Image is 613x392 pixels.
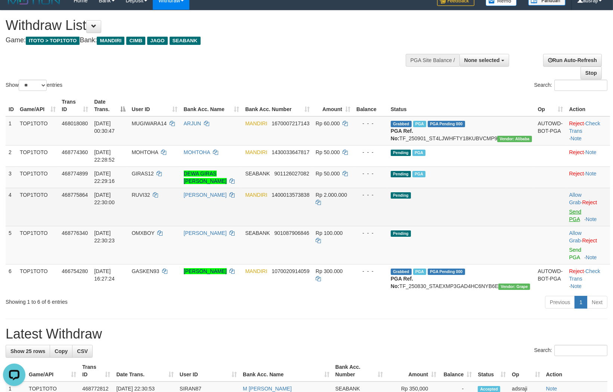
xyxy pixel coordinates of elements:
span: PGA [412,171,425,177]
div: PGA Site Balance / [406,54,459,67]
span: Rp 100.000 [316,230,343,236]
input: Search: [554,345,607,356]
a: Note [585,171,597,177]
th: Op: activate to sort column ascending [535,95,566,116]
a: Note [585,149,597,155]
a: Run Auto-Refresh [543,54,602,67]
th: Action [543,360,607,382]
span: Rp 50.000 [316,149,340,155]
b: PGA Ref. No: [391,128,413,141]
span: 466754280 [62,268,88,274]
h4: Game: Bank: [6,37,401,44]
td: 5 [6,226,17,264]
th: User ID: activate to sort column ascending [177,360,240,382]
a: 1 [575,296,587,309]
a: [PERSON_NAME] [184,230,227,236]
span: JAGO [147,37,167,45]
span: 468774360 [62,149,88,155]
span: [DATE] 16:27:24 [94,268,115,282]
span: None selected [464,57,500,63]
th: User ID: activate to sort column ascending [129,95,180,116]
span: Rp 60.000 [316,120,340,126]
td: 1 [6,116,17,146]
span: SEABANK [245,171,270,177]
td: · [566,188,610,226]
td: · [566,145,610,166]
div: - - - [356,267,385,275]
span: Pending [391,192,411,199]
a: M [PERSON_NAME] [243,386,292,392]
a: Stop [581,67,602,79]
td: · [566,166,610,188]
span: MANDIRI [245,268,267,274]
span: SEABANK [335,386,360,392]
span: MOHTOHA [131,149,158,155]
td: 6 [6,264,17,293]
span: Copy 901126027082 to clipboard [274,171,309,177]
label: Show entries [6,80,62,91]
div: - - - [356,120,385,127]
span: SEABANK [245,230,270,236]
span: [DATE] 22:30:23 [94,230,115,244]
a: Reject [582,199,597,205]
a: ARJUN [184,120,201,126]
th: Trans ID: activate to sort column ascending [59,95,91,116]
span: 468774899 [62,171,88,177]
span: MUGIWARA14 [131,120,167,126]
th: Bank Acc. Name: activate to sort column ascending [240,360,332,382]
th: Date Trans.: activate to sort column descending [91,95,129,116]
a: Reject [569,149,584,155]
span: Copy 901087906846 to clipboard [274,230,309,236]
span: Vendor URL: https://settle31.1velocity.biz [498,284,530,290]
a: Check Trans [569,268,600,282]
td: 2 [6,145,17,166]
a: Check Trans [569,120,600,134]
td: · [566,226,610,264]
span: Marked by adsraji [413,269,426,275]
span: ITOTO > TOP1TOTO [26,37,80,45]
th: Bank Acc. Number: activate to sort column ascending [242,95,312,116]
label: Search: [534,345,607,356]
span: Grabbed [391,121,412,127]
span: [DATE] 00:30:47 [94,120,115,134]
span: Rp 2.000.000 [316,192,347,198]
span: Pending [391,230,411,237]
a: Previous [545,296,575,309]
span: PGA Pending [428,121,465,127]
th: Trans ID: activate to sort column ascending [79,360,113,382]
span: 468775864 [62,192,88,198]
a: DEWA GIRAS [PERSON_NAME] [184,171,227,184]
span: Copy 1400013573838 to clipboard [272,192,309,198]
span: PGA Pending [428,269,465,275]
a: Copy [50,345,72,358]
td: TOP1TOTO [17,188,59,226]
td: 4 [6,188,17,226]
span: Copy 1670007217143 to clipboard [272,120,309,126]
a: Reject [582,238,597,244]
div: - - - [356,191,385,199]
a: Allow Grab [569,230,582,244]
div: - - - [356,170,385,177]
span: GASKEN93 [131,268,159,274]
span: Copy [55,348,68,354]
th: Balance: activate to sort column ascending [439,360,475,382]
span: Rp 50.000 [316,171,340,177]
td: 3 [6,166,17,188]
div: - - - [356,148,385,156]
th: Amount: activate to sort column ascending [313,95,353,116]
th: Date Trans.: activate to sort column ascending [114,360,177,382]
button: Open LiveChat chat widget [3,3,25,25]
td: TOP1TOTO [17,145,59,166]
th: Game/API: activate to sort column ascending [17,95,59,116]
a: Note [546,386,557,392]
h1: Latest Withdraw [6,327,607,342]
div: - - - [356,229,385,237]
span: · [569,192,582,205]
td: · · [566,116,610,146]
a: Reject [569,120,584,126]
span: MANDIRI [245,149,267,155]
th: Status [388,95,535,116]
span: Copy 1430033647817 to clipboard [272,149,309,155]
a: Reject [569,171,584,177]
span: RUVI32 [131,192,150,198]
